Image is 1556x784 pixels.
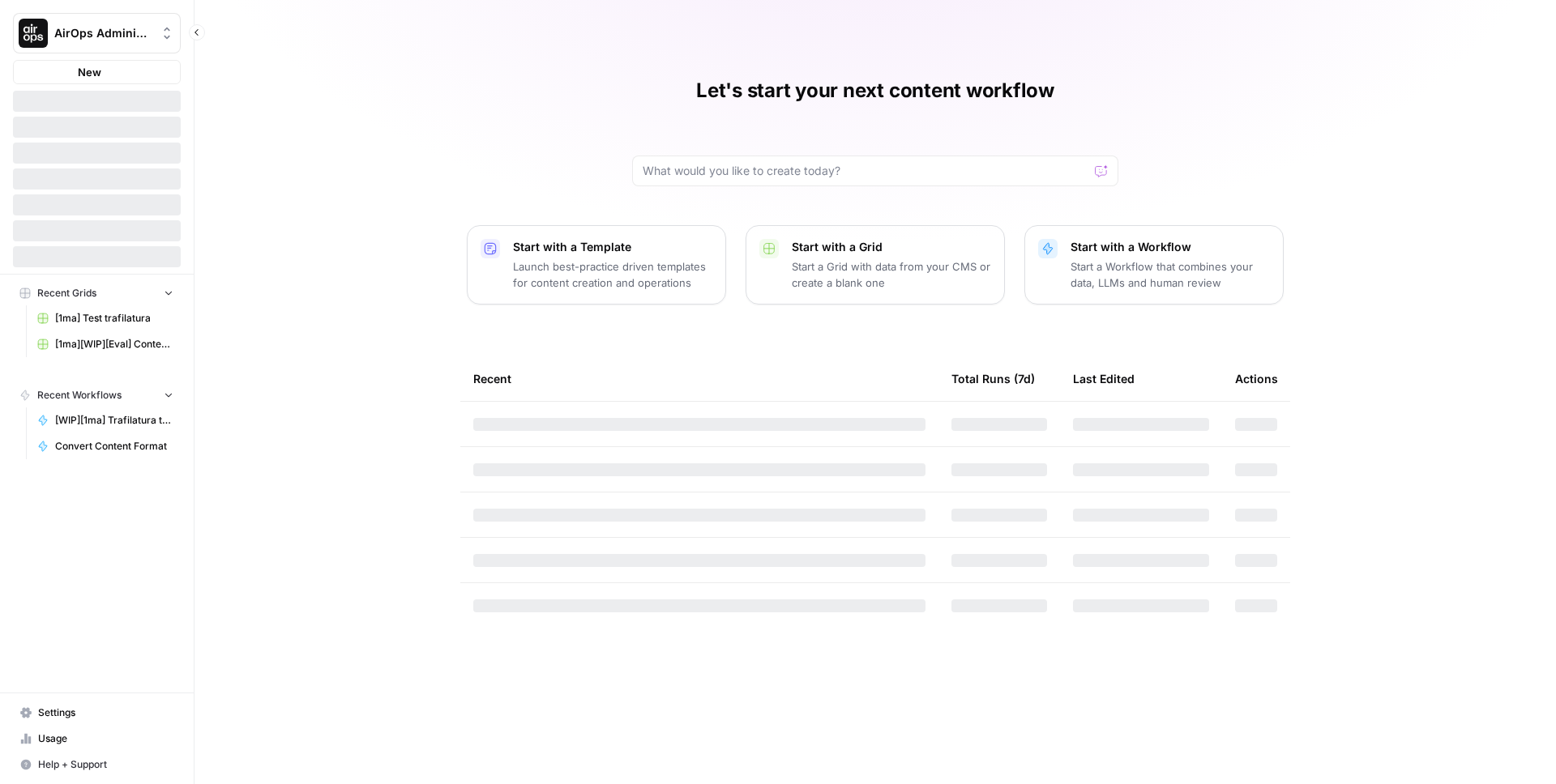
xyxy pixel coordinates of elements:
button: Recent Grids [13,281,181,305]
button: Workspace: AirOps Administrative [13,13,181,53]
span: New [78,64,101,80]
span: Settings [38,705,173,720]
div: Total Runs (7d) [951,356,1035,401]
button: Start with a WorkflowStart a Workflow that combines your data, LLMs and human review [1024,225,1284,305]
button: Recent Workflows [13,383,181,407]
p: Start a Workflow that combines your data, LLMs and human review [1071,258,1270,291]
span: Recent Workflows [37,388,122,403]
button: Start with a GridStart a Grid with data from your CMS or create a blank one [746,225,1005,305]
img: AirOps Administrative Logo [19,19,48,48]
a: [WIP][1ma] Trafilatura test [30,407,181,433]
div: Recent [473,356,925,401]
button: Start with a TemplateLaunch best-practice driven templates for content creation and operations [467,225,726,305]
a: [1ma] Test trafilatura [30,305,181,331]
p: Start with a Template [513,239,712,255]
span: Recent Grids [37,286,96,300]
button: Help + Support [13,752,181,778]
div: Actions [1235,356,1278,401]
a: [1ma][WIP][Eval] Content Compare Grid [30,331,181,357]
div: Last Edited [1073,356,1135,401]
input: What would you like to create today? [643,163,1088,179]
span: [1ma] Test trafilatura [55,311,173,326]
button: New [13,60,181,84]
h1: Let's start your next content workflow [696,78,1054,104]
span: [WIP][1ma] Trafilatura test [55,413,173,428]
span: Convert Content Format [55,439,173,454]
span: Usage [38,731,173,746]
a: Usage [13,726,181,752]
a: Convert Content Format [30,433,181,459]
span: Help + Support [38,757,173,772]
p: Start a Grid with data from your CMS or create a blank one [792,258,991,291]
p: Launch best-practice driven templates for content creation and operations [513,258,712,291]
p: Start with a Workflow [1071,239,1270,255]
a: Settings [13,700,181,726]
p: Start with a Grid [792,239,991,255]
span: [1ma][WIP][Eval] Content Compare Grid [55,337,173,352]
span: AirOps Administrative [54,25,152,41]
